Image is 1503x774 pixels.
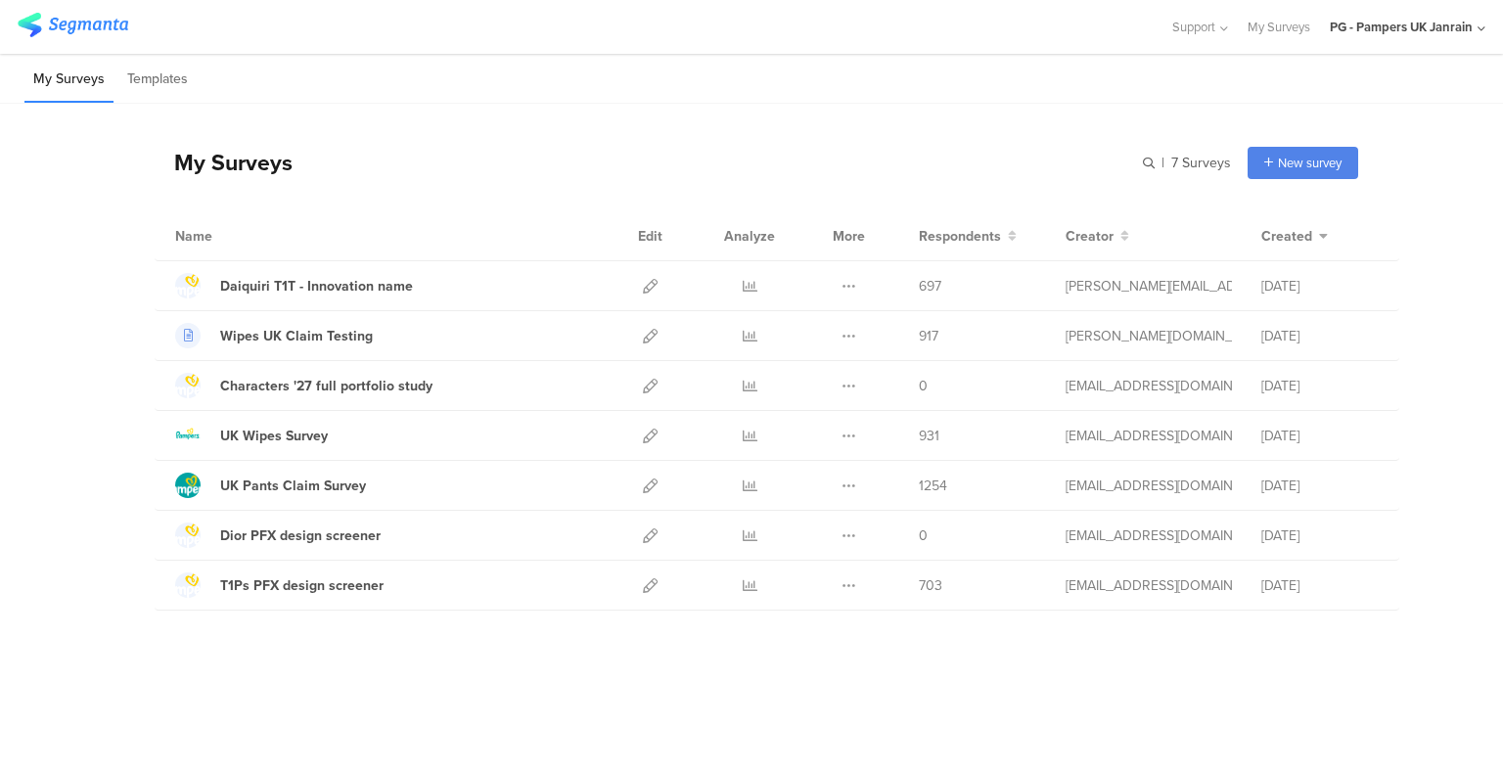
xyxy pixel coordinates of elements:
[175,523,381,548] a: Dior PFX design screener
[1330,18,1473,36] div: PG - Pampers UK Janrain
[919,575,942,596] span: 703
[175,572,384,598] a: T1Ps PFX design screener
[1261,326,1379,346] div: [DATE]
[1278,154,1342,172] span: New survey
[919,426,939,446] span: 931
[220,326,373,346] div: Wipes UK Claim Testing
[220,276,413,296] div: Daiquiri T1T - Innovation name
[1066,426,1232,446] div: erisekinci.n@pg.com
[220,525,381,546] div: Dior PFX design screener
[1171,153,1231,173] span: 7 Surveys
[1066,525,1232,546] div: zavanella.e@pg.com
[1066,226,1114,247] span: Creator
[220,426,328,446] div: UK Wipes Survey
[828,211,870,260] div: More
[1172,18,1215,36] span: Support
[1159,153,1167,173] span: |
[155,146,293,179] div: My Surveys
[1261,525,1379,546] div: [DATE]
[1261,575,1379,596] div: [DATE]
[175,323,373,348] a: Wipes UK Claim Testing
[175,373,433,398] a: Characters '27 full portfolio study
[919,476,947,496] span: 1254
[629,211,671,260] div: Edit
[720,211,779,260] div: Analyze
[1261,226,1328,247] button: Created
[1261,276,1379,296] div: [DATE]
[1066,326,1232,346] div: chandak.am@pg.com
[1066,575,1232,596] div: richi.a@pg.com
[24,57,114,103] li: My Surveys
[118,57,197,103] li: Templates
[18,13,128,37] img: segmanta logo
[175,273,413,298] a: Daiquiri T1T - Innovation name
[1066,226,1129,247] button: Creator
[919,376,928,396] span: 0
[1066,376,1232,396] div: richi.a@pg.com
[175,423,328,448] a: UK Wipes Survey
[175,226,293,247] div: Name
[1261,426,1379,446] div: [DATE]
[919,276,941,296] span: 697
[1261,476,1379,496] div: [DATE]
[220,575,384,596] div: T1Ps PFX design screener
[220,376,433,396] div: Characters '27 full portfolio study
[1066,276,1232,296] div: laporta.a@pg.com
[1066,476,1232,496] div: burcak.b.1@pg.com
[919,226,1001,247] span: Respondents
[919,326,938,346] span: 917
[1261,376,1379,396] div: [DATE]
[919,226,1017,247] button: Respondents
[220,476,366,496] div: UK Pants Claim Survey
[175,473,366,498] a: UK Pants Claim Survey
[1261,226,1312,247] span: Created
[919,525,928,546] span: 0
